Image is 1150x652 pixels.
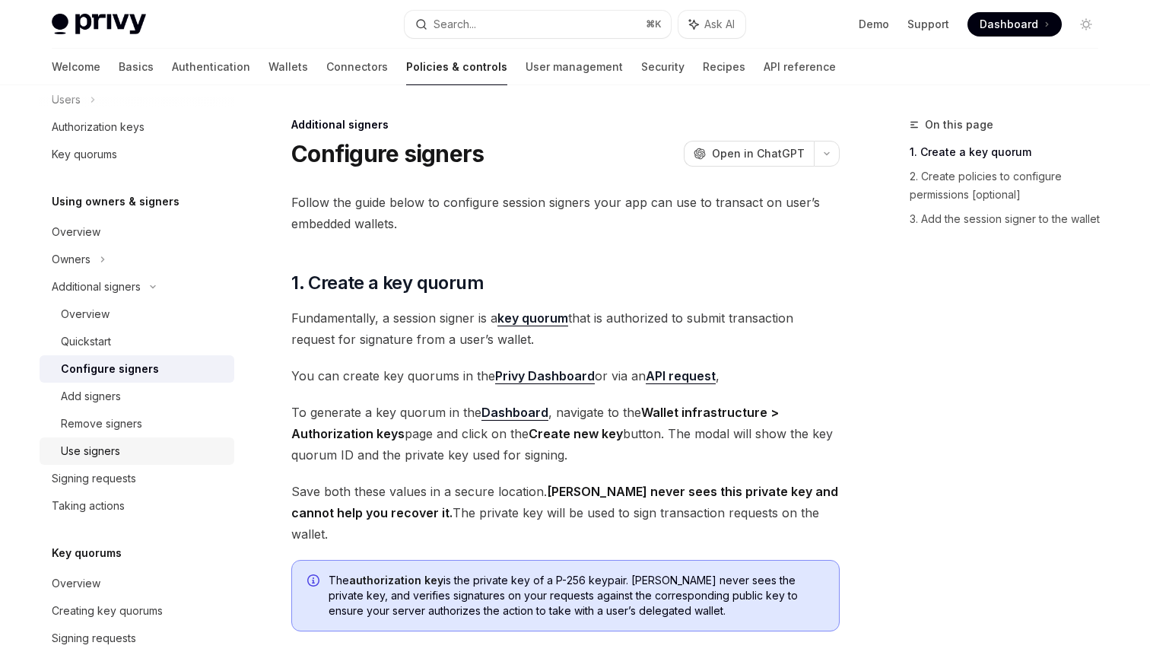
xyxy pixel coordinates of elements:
a: Quickstart [40,328,234,355]
span: Ask AI [704,17,735,32]
a: Policies & controls [406,49,507,85]
div: Additional signers [52,278,141,296]
div: Overview [61,305,110,323]
a: Signing requests [40,465,234,492]
div: Key quorums [52,145,117,164]
h1: Configure signers [291,140,484,167]
strong: [PERSON_NAME] never sees this private key and cannot help you recover it. [291,484,838,520]
span: The is the private key of a P-256 keypair. [PERSON_NAME] never sees the private key, and verifies... [329,573,824,619]
a: Basics [119,49,154,85]
span: You can create key quorums in the or via an , [291,365,840,386]
a: 1. Create a key quorum [910,140,1110,164]
a: API request [646,368,716,384]
a: 3. Add the session signer to the wallet [910,207,1110,231]
a: Dashboard [967,12,1062,37]
a: Taking actions [40,492,234,520]
button: Toggle dark mode [1074,12,1098,37]
a: Creating key quorums [40,597,234,625]
a: Wallets [268,49,308,85]
a: Add signers [40,383,234,410]
a: API reference [764,49,836,85]
a: Recipes [703,49,745,85]
div: Signing requests [52,629,136,647]
a: Signing requests [40,625,234,652]
span: Fundamentally, a session signer is a that is authorized to submit transaction request for signatu... [291,307,840,350]
div: Additional signers [291,117,840,132]
h5: Key quorums [52,544,122,562]
button: Search...⌘K [405,11,671,38]
div: Authorization keys [52,118,145,136]
a: Welcome [52,49,100,85]
button: Open in ChatGPT [684,141,814,167]
a: Use signers [40,437,234,465]
a: Security [641,49,685,85]
a: Overview [40,301,234,328]
div: Creating key quorums [52,602,163,620]
div: Overview [52,223,100,241]
a: Overview [40,570,234,597]
div: Search... [434,15,476,33]
span: Follow the guide below to configure session signers your app can use to transact on user’s embedd... [291,192,840,234]
div: Quickstart [61,332,111,351]
a: User management [526,49,623,85]
div: Remove signers [61,415,142,433]
span: ⌘ K [646,18,662,30]
a: 2. Create policies to configure permissions [optional] [910,164,1110,207]
div: Configure signers [61,360,159,378]
span: On this page [925,116,993,134]
a: Privy Dashboard [495,368,595,384]
a: Key quorums [40,141,234,168]
span: To generate a key quorum in the , navigate to the page and click on the button. The modal will sh... [291,402,840,466]
strong: Create new key [529,426,623,441]
a: Remove signers [40,410,234,437]
div: Overview [52,574,100,593]
span: 1. Create a key quorum [291,271,484,295]
div: Taking actions [52,497,125,515]
h5: Using owners & signers [52,192,179,211]
a: key quorum [497,310,568,326]
button: Ask AI [678,11,745,38]
a: Authentication [172,49,250,85]
span: Save both these values in a secure location. The private key will be used to sign transaction req... [291,481,840,545]
a: Configure signers [40,355,234,383]
div: Add signers [61,387,121,406]
a: Connectors [326,49,388,85]
strong: authorization key [349,574,443,587]
a: Authorization keys [40,113,234,141]
a: Demo [859,17,889,32]
a: Support [907,17,949,32]
svg: Info [307,574,322,590]
div: Use signers [61,442,120,460]
div: Signing requests [52,469,136,488]
a: Dashboard [481,405,548,421]
span: Dashboard [980,17,1038,32]
a: Overview [40,218,234,246]
div: Owners [52,250,91,269]
img: light logo [52,14,146,35]
span: Open in ChatGPT [712,146,805,161]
